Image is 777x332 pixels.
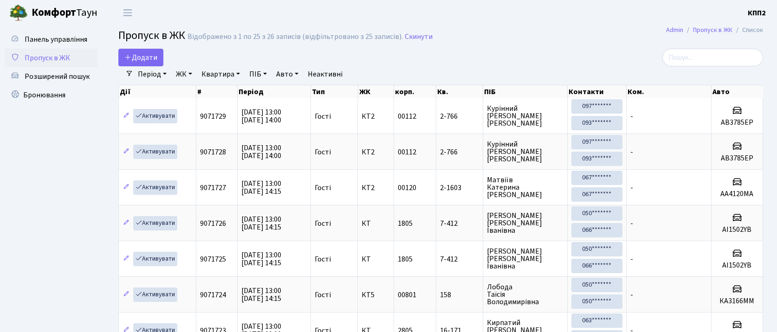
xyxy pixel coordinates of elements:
[315,291,331,299] span: Гості
[25,34,87,45] span: Панель управління
[246,66,271,82] a: ПІБ
[440,113,479,120] span: 2-766
[748,7,766,19] a: КПП2
[662,49,763,66] input: Пошук...
[241,214,281,232] span: [DATE] 13:00 [DATE] 14:15
[487,248,563,270] span: [PERSON_NAME] [PERSON_NAME] Іванівна
[362,184,390,192] span: КТ2
[732,25,763,35] li: Список
[133,109,177,123] a: Активувати
[715,225,759,234] h5: AI1502YB
[200,147,226,157] span: 9071728
[5,67,97,86] a: Розширений пошук
[712,85,763,98] th: Авто
[200,183,226,193] span: 9071727
[630,290,633,300] span: -
[715,261,759,270] h5: AI1502YB
[398,218,413,229] span: 1805
[398,147,416,157] span: 00112
[487,140,563,163] span: Курінний [PERSON_NAME] [PERSON_NAME]
[134,66,170,82] a: Період
[196,85,238,98] th: #
[25,53,70,63] span: Пропуск в ЖК
[362,220,390,227] span: КТ
[172,66,196,82] a: ЖК
[394,85,436,98] th: корп.
[405,32,433,41] a: Скинути
[630,254,633,264] span: -
[5,30,97,49] a: Панель управління
[311,85,358,98] th: Тип
[200,290,226,300] span: 9071724
[241,286,281,304] span: [DATE] 13:00 [DATE] 14:15
[118,49,163,66] a: Додати
[118,27,185,44] span: Пропуск в ЖК
[315,113,331,120] span: Гості
[241,250,281,268] span: [DATE] 13:00 [DATE] 14:15
[124,52,157,63] span: Додати
[241,143,281,161] span: [DATE] 13:00 [DATE] 14:00
[487,212,563,234] span: [PERSON_NAME] [PERSON_NAME] Іванівна
[362,291,390,299] span: КТ5
[362,255,390,263] span: КТ
[133,216,177,230] a: Активувати
[487,283,563,306] span: Лобода Таїсія Володимирівна
[32,5,97,21] span: Таун
[715,154,759,163] h5: АВ3785ЕР
[241,107,281,125] span: [DATE] 13:00 [DATE] 14:00
[440,148,479,156] span: 2-766
[188,32,403,41] div: Відображено з 1 по 25 з 26 записів (відфільтровано з 25 записів).
[315,255,331,263] span: Гості
[200,218,226,229] span: 9071726
[23,90,65,100] span: Бронювання
[715,190,759,198] h5: АА4120МА
[5,49,97,67] a: Пропуск в ЖК
[483,85,568,98] th: ПІБ
[25,71,90,82] span: Розширений пошук
[398,111,416,121] span: 00112
[133,252,177,266] a: Активувати
[119,85,196,98] th: Дії
[568,85,627,98] th: Контакти
[358,85,395,98] th: ЖК
[200,111,226,121] span: 9071729
[630,183,633,193] span: -
[398,290,416,300] span: 00801
[241,179,281,197] span: [DATE] 13:00 [DATE] 14:15
[362,113,390,120] span: КТ2
[652,20,777,40] nav: breadcrumb
[440,220,479,227] span: 7-412
[398,254,413,264] span: 1805
[436,85,483,98] th: Кв.
[315,184,331,192] span: Гості
[748,8,766,18] b: КПП2
[315,220,331,227] span: Гості
[133,287,177,302] a: Активувати
[487,176,563,198] span: Матвіїв Катерина [PERSON_NAME]
[9,4,28,22] img: logo.png
[200,254,226,264] span: 9071725
[630,111,633,121] span: -
[5,86,97,104] a: Бронювання
[630,147,633,157] span: -
[272,66,302,82] a: Авто
[693,25,732,35] a: Пропуск в ЖК
[398,183,416,193] span: 00120
[362,148,390,156] span: КТ2
[715,118,759,127] h5: АВ3785ЕР
[715,297,759,306] h5: КА3166ММ
[487,105,563,127] span: Курінний [PERSON_NAME] [PERSON_NAME]
[627,85,712,98] th: Ком.
[440,255,479,263] span: 7-412
[116,5,139,20] button: Переключити навігацію
[440,184,479,192] span: 2-1603
[630,218,633,229] span: -
[304,66,346,82] a: Неактивні
[315,148,331,156] span: Гості
[198,66,244,82] a: Квартира
[133,145,177,159] a: Активувати
[32,5,76,20] b: Комфорт
[238,85,311,98] th: Період
[666,25,683,35] a: Admin
[440,291,479,299] span: 158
